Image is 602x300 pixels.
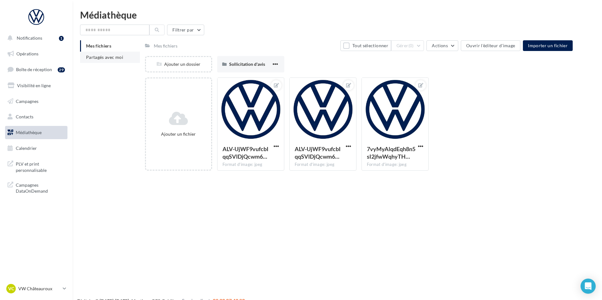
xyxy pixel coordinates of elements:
[16,51,38,56] span: Opérations
[4,47,69,60] a: Opérations
[80,10,594,20] div: Médiathèque
[17,83,51,88] span: Visibilité en ligne
[523,40,573,51] button: Importer un fichier
[408,43,414,48] span: (0)
[58,67,65,72] div: 29
[4,63,69,76] a: Boîte de réception29
[391,40,424,51] button: Gérer(0)
[8,286,14,292] span: VC
[4,142,69,155] a: Calendrier
[146,61,211,67] div: Ajouter un dossier
[86,54,123,60] span: Partagés avec moi
[223,145,269,160] span: ALV-UjWF9vufcbIqqSVlDjQcwm6lnkvhrzStOjL46j0ft_U2wuhcRxO5
[16,181,65,194] span: Campagnes DataOnDemand
[432,43,448,48] span: Actions
[4,110,69,123] a: Contacts
[4,31,66,45] button: Notifications 1
[167,25,204,35] button: Filtrer par
[16,160,65,173] span: PLV et print personnalisable
[16,145,37,151] span: Calendrier
[223,162,279,167] div: Format d'image: jpeg
[16,130,42,135] span: Médiathèque
[461,40,520,51] button: Ouvrir l'éditeur d'image
[4,178,69,197] a: Campagnes DataOnDemand
[4,79,69,92] a: Visibilité en ligne
[295,145,341,160] span: ALV-UjWF9vufcbIqqSVlDjQcwm6lnkvhrzStOjL46j0ft_U2wuhcRxO5
[17,35,42,41] span: Notifications
[154,43,177,49] div: Mes fichiers
[4,95,69,108] a: Campagnes
[5,283,67,295] a: VC VW Châteauroux
[4,126,69,139] a: Médiathèque
[426,40,458,51] button: Actions
[86,43,111,48] span: Mes fichiers
[18,286,60,292] p: VW Châteauroux
[295,162,351,167] div: Format d'image: jpeg
[367,145,415,160] span: 7vyMyAlqdEqh8n5sI2jfwWqhyTHs05Ic-lyIXzZ0UiVe495fljlDJ057z2QnEk22NjB6lo05VeV7mxL4RA=s0
[16,98,38,104] span: Campagnes
[148,131,209,137] div: Ajouter un fichier
[340,40,391,51] button: Tout sélectionner
[229,61,265,67] span: Sollicitation d'avis
[59,36,64,41] div: 1
[4,157,69,176] a: PLV et print personnalisable
[16,67,52,72] span: Boîte de réception
[367,162,423,167] div: Format d'image: jpeg
[16,114,33,119] span: Contacts
[581,279,596,294] div: Open Intercom Messenger
[528,43,568,48] span: Importer un fichier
